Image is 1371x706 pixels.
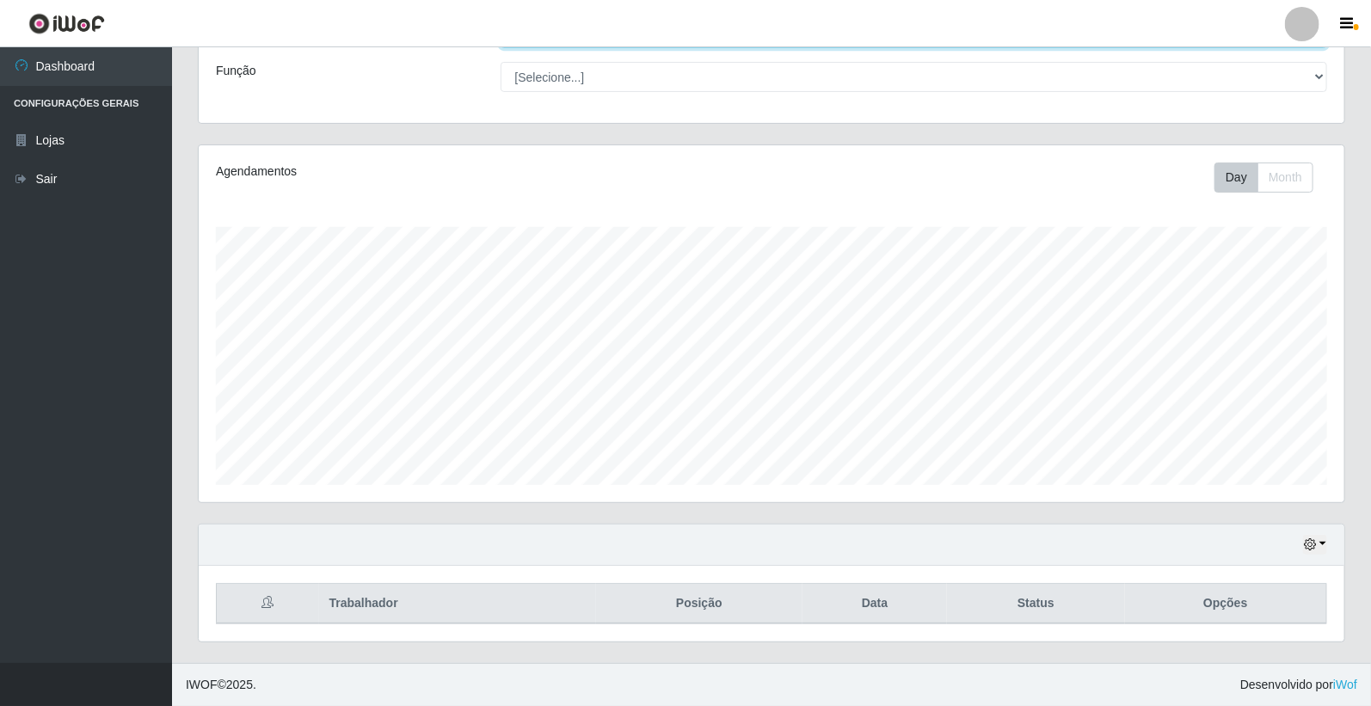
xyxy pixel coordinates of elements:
[1214,163,1327,193] div: Toolbar with button groups
[186,678,218,691] span: IWOF
[1214,163,1313,193] div: First group
[28,13,105,34] img: CoreUI Logo
[947,584,1125,624] th: Status
[1257,163,1313,193] button: Month
[1240,676,1357,694] span: Desenvolvido por
[1125,584,1327,624] th: Opções
[319,584,596,624] th: Trabalhador
[802,584,947,624] th: Data
[216,163,664,181] div: Agendamentos
[1333,678,1357,691] a: iWof
[596,584,802,624] th: Posição
[1214,163,1258,193] button: Day
[186,676,256,694] span: © 2025 .
[216,62,256,80] label: Função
